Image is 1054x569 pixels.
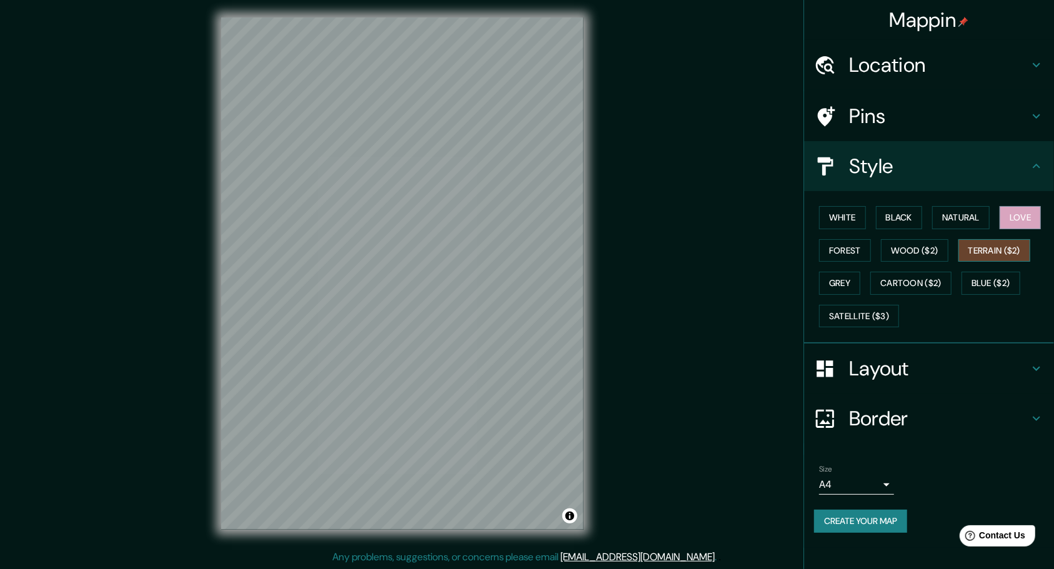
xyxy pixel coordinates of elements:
h4: Border [849,406,1029,431]
button: Forest [819,239,871,262]
img: pin-icon.png [958,17,968,27]
button: Love [1000,206,1041,229]
button: Satellite ($3) [819,305,899,328]
div: . [719,550,722,565]
button: White [819,206,866,229]
button: Terrain ($2) [958,239,1031,262]
label: Size [819,464,832,475]
button: Toggle attribution [562,508,577,523]
button: Black [876,206,923,229]
button: Natural [932,206,990,229]
div: A4 [819,475,894,495]
a: [EMAIL_ADDRESS][DOMAIN_NAME] [561,550,715,563]
h4: Style [849,154,1029,179]
h4: Pins [849,104,1029,129]
button: Wood ($2) [881,239,948,262]
div: Location [804,40,1054,90]
button: Create your map [814,510,907,533]
div: Style [804,141,1054,191]
p: Any problems, suggestions, or concerns please email . [333,550,717,565]
div: . [717,550,719,565]
div: Pins [804,91,1054,141]
div: Layout [804,344,1054,393]
h4: Mappin [890,7,969,32]
button: Grey [819,272,860,295]
div: Border [804,393,1054,443]
button: Cartoon ($2) [870,272,952,295]
iframe: Help widget launcher [943,520,1040,555]
canvas: Map [221,17,584,530]
h4: Layout [849,356,1029,381]
h4: Location [849,52,1029,77]
button: Blue ($2) [962,272,1020,295]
